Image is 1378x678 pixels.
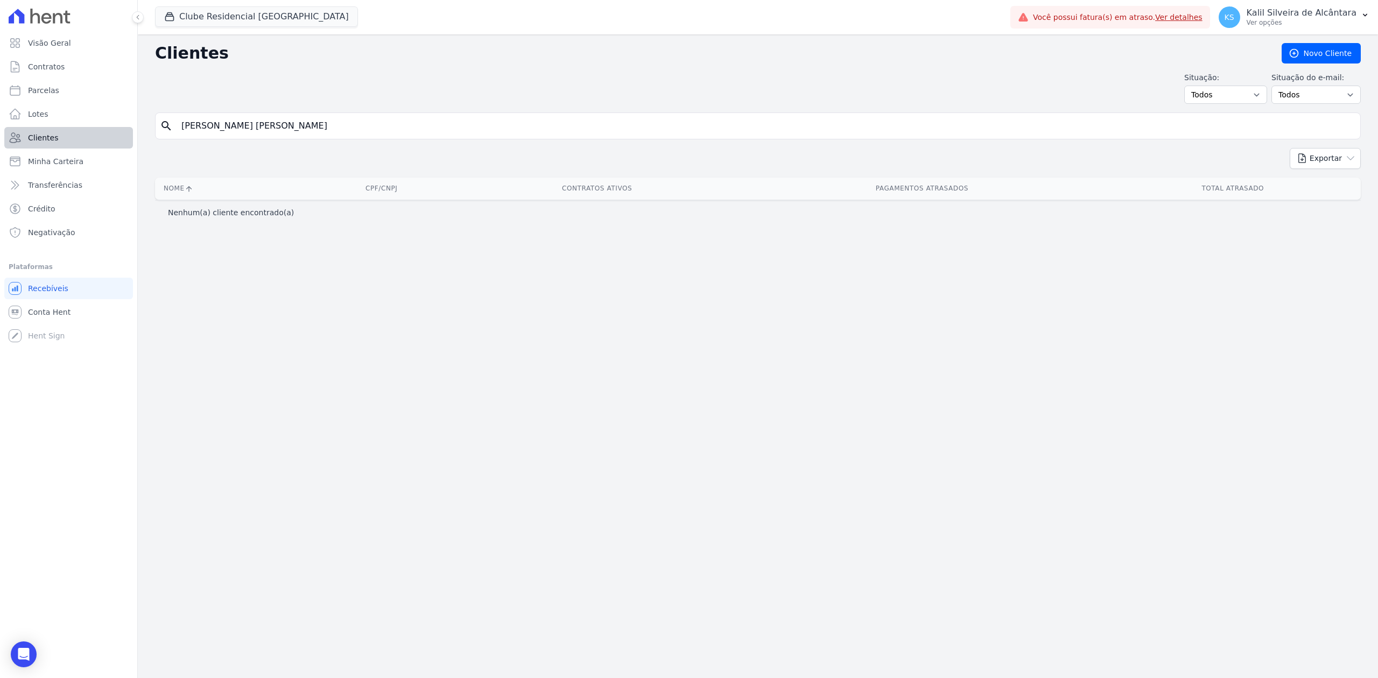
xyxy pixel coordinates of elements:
[28,61,65,72] span: Contratos
[28,109,48,119] span: Lotes
[168,207,294,218] p: Nenhum(a) cliente encontrado(a)
[1271,72,1361,83] label: Situação do e-mail:
[155,44,1264,63] h2: Clientes
[28,156,83,167] span: Minha Carteira
[1290,148,1361,169] button: Exportar
[739,178,1105,200] th: Pagamentos Atrasados
[1282,43,1361,63] a: Novo Cliente
[4,198,133,220] a: Crédito
[1184,72,1267,83] label: Situação:
[4,151,133,172] a: Minha Carteira
[1105,178,1361,200] th: Total Atrasado
[1247,8,1356,18] p: Kalil Silveira de Alcântara
[28,227,75,238] span: Negativação
[11,641,37,667] div: Open Intercom Messenger
[28,180,82,190] span: Transferências
[9,260,129,273] div: Plataformas
[28,85,59,96] span: Parcelas
[1247,18,1356,27] p: Ver opções
[28,203,55,214] span: Crédito
[4,174,133,196] a: Transferências
[160,119,173,132] i: search
[308,178,455,200] th: CPF/CNPJ
[1210,2,1378,32] button: KS Kalil Silveira de Alcântara Ver opções
[155,178,308,200] th: Nome
[1033,12,1203,23] span: Você possui fatura(s) em atraso.
[28,132,58,143] span: Clientes
[4,56,133,77] a: Contratos
[175,115,1356,137] input: Buscar por nome, CPF ou e-mail
[28,307,71,317] span: Conta Hent
[4,103,133,125] a: Lotes
[155,6,358,27] button: Clube Residencial [GEOGRAPHIC_DATA]
[4,80,133,101] a: Parcelas
[4,222,133,243] a: Negativação
[4,127,133,149] a: Clientes
[1225,13,1234,21] span: KS
[28,283,68,294] span: Recebíveis
[455,178,739,200] th: Contratos Ativos
[4,278,133,299] a: Recebíveis
[28,38,71,48] span: Visão Geral
[4,32,133,54] a: Visão Geral
[4,301,133,323] a: Conta Hent
[1155,13,1203,22] a: Ver detalhes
